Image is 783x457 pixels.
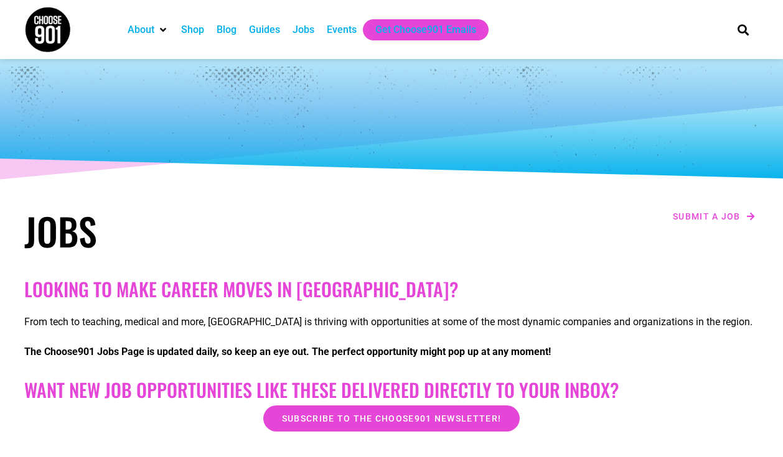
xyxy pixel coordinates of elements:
p: From tech to teaching, medical and more, [GEOGRAPHIC_DATA] is thriving with opportunities at some... [24,315,759,330]
strong: The Choose901 Jobs Page is updated daily, so keep an eye out. The perfect opportunity might pop u... [24,346,551,358]
a: Submit a job [669,208,759,224]
h2: Looking to make career moves in [GEOGRAPHIC_DATA]? [24,278,759,300]
div: About [121,19,175,40]
a: Events [327,22,357,37]
div: Search [733,19,754,40]
a: About [128,22,154,37]
a: Shop [181,22,204,37]
a: Guides [249,22,280,37]
a: Blog [217,22,237,37]
nav: Main nav [121,19,716,40]
h1: Jobs [24,208,385,253]
a: Subscribe to the Choose901 newsletter! [263,405,520,432]
a: Jobs [293,22,314,37]
h2: Want New Job Opportunities like these Delivered Directly to your Inbox? [24,379,759,401]
span: Subscribe to the Choose901 newsletter! [282,414,501,423]
a: Get Choose901 Emails [375,22,476,37]
span: Submit a job [673,212,741,221]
